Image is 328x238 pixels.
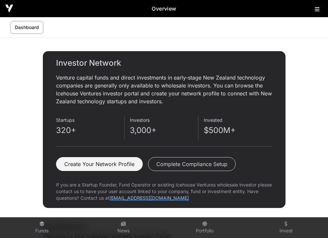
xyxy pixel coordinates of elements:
[167,219,243,237] a: Portfolio
[56,182,272,201] p: If you are a Startup Founder, Fund Operator or existing Icehouse Ventures wholesale investor plea...
[204,125,272,136] p: $500M+
[56,157,143,171] button: Create Your Network Profile
[13,5,315,13] h2: Overview
[148,157,236,171] button: Complete Compliance Setup
[109,195,189,201] a: [EMAIL_ADDRESS][DOMAIN_NAME]
[5,5,13,13] img: Icehouse Ventures Logo
[56,58,272,68] h2: Investor Network
[4,219,80,237] a: Funds
[56,74,272,105] p: Venture capital funds and direct investments in early-stage New Zealand technology companies are ...
[130,125,198,136] p: 3,000+
[85,219,162,237] a: News
[130,117,150,123] span: Investors
[11,21,43,34] a: Dashboard
[248,219,324,237] a: Invest
[56,117,75,123] span: Startups
[204,117,223,123] span: Invested
[56,125,124,136] p: 320+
